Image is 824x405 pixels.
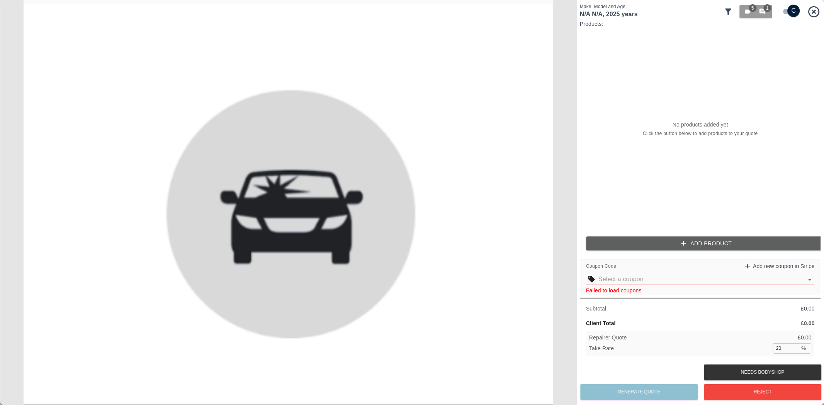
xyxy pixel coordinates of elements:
[580,3,721,10] p: Make, Model and Age:
[580,10,721,18] h1: N/A N/A , 2025 years
[801,344,806,353] p: %
[744,262,815,271] a: Add new coupon in Stripe
[586,287,815,295] p: Failed to load coupons
[740,5,772,18] button: 51
[586,263,616,270] span: Coupon Code
[704,364,821,380] button: Needs Bodyshop
[798,334,812,342] p: £ 0.00
[586,305,606,313] p: Subtotal
[801,305,815,313] p: £ 0.00
[805,274,816,285] button: Open
[598,274,803,285] input: Select a coupon
[586,319,616,327] p: Client Total
[764,4,771,12] span: 1
[749,4,757,12] span: 5
[580,20,821,28] p: Products:
[673,121,728,128] p: No products added yet
[589,344,614,353] p: Take Rate
[589,334,627,342] p: Repairer Quote
[801,319,815,327] p: £ 0.00
[643,130,758,138] span: Click the button below to add products to your quote
[704,384,821,400] button: Reject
